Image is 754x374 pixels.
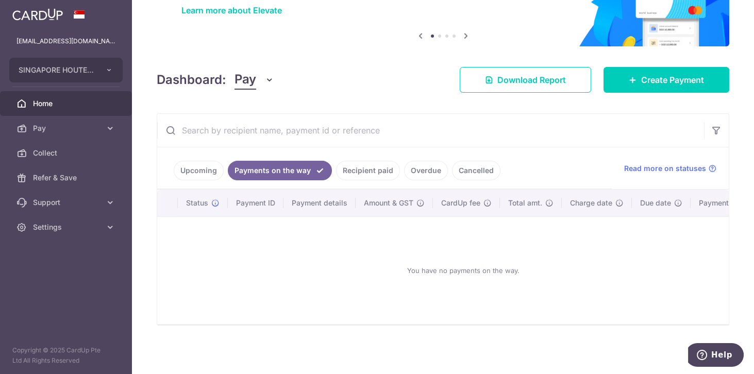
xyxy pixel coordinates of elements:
a: Recipient paid [336,161,400,180]
span: Read more on statuses [624,163,706,174]
button: Pay [234,70,274,90]
span: Total amt. [508,198,542,208]
a: Download Report [460,67,591,93]
a: Learn more about Elevate [181,5,282,15]
span: Refer & Save [33,173,101,183]
a: Payments on the way [228,161,332,180]
a: Read more on statuses [624,163,716,174]
a: Upcoming [174,161,224,180]
span: SINGAPORE HOUTEN PTE LTD [19,65,95,75]
span: Home [33,98,101,109]
input: Search by recipient name, payment id or reference [157,114,704,147]
a: Cancelled [452,161,500,180]
th: Payment details [283,190,356,216]
span: Create Payment [641,74,704,86]
img: CardUp [12,8,63,21]
span: Settings [33,222,101,232]
a: Overdue [404,161,448,180]
span: Download Report [497,74,566,86]
span: Support [33,197,101,208]
a: Create Payment [604,67,729,93]
span: Amount & GST [364,198,413,208]
h4: Dashboard: [157,71,226,89]
span: CardUp fee [441,198,480,208]
span: Due date [640,198,671,208]
span: Pay [33,123,101,133]
span: Status [186,198,208,208]
th: Payment ID [228,190,283,216]
p: [EMAIL_ADDRESS][DOMAIN_NAME] [16,36,115,46]
iframe: Opens a widget where you can find more information [688,343,744,369]
span: Charge date [570,198,612,208]
span: Pay [234,70,256,90]
button: SINGAPORE HOUTEN PTE LTD [9,58,123,82]
span: Collect [33,148,101,158]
